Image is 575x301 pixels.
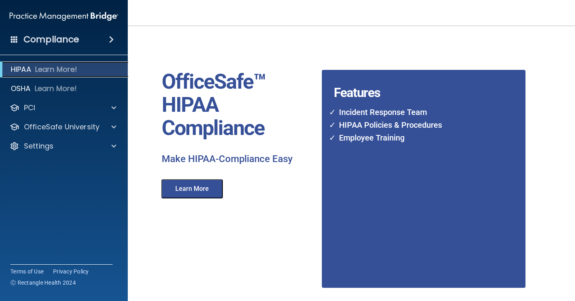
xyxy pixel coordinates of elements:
h4: Features [322,70,504,86]
span: Ⓒ Rectangle Health 2024 [10,279,76,287]
p: OfficeSafe University [24,122,99,132]
li: HIPAA Policies & Procedures [334,119,494,131]
a: Settings [10,141,116,151]
p: Make HIPAA-Compliance Easy [162,153,316,166]
iframe: Drift Widget Chat Controller [437,244,565,276]
a: Learn More [156,186,231,192]
img: PMB logo [10,8,118,24]
p: OSHA [11,84,31,93]
p: PCI [24,103,35,113]
li: Employee Training [334,131,494,144]
p: Learn More! [35,65,77,74]
p: HIPAA [11,65,31,74]
a: Privacy Policy [53,267,89,275]
a: Terms of Use [10,267,44,275]
li: Incident Response Team [334,106,494,119]
a: PCI [10,103,116,113]
button: Learn More [161,179,223,198]
p: OfficeSafe™ HIPAA Compliance [162,70,316,140]
h4: Compliance [24,34,79,45]
a: OfficeSafe University [10,122,116,132]
p: Learn More! [35,84,77,93]
p: Settings [24,141,54,151]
